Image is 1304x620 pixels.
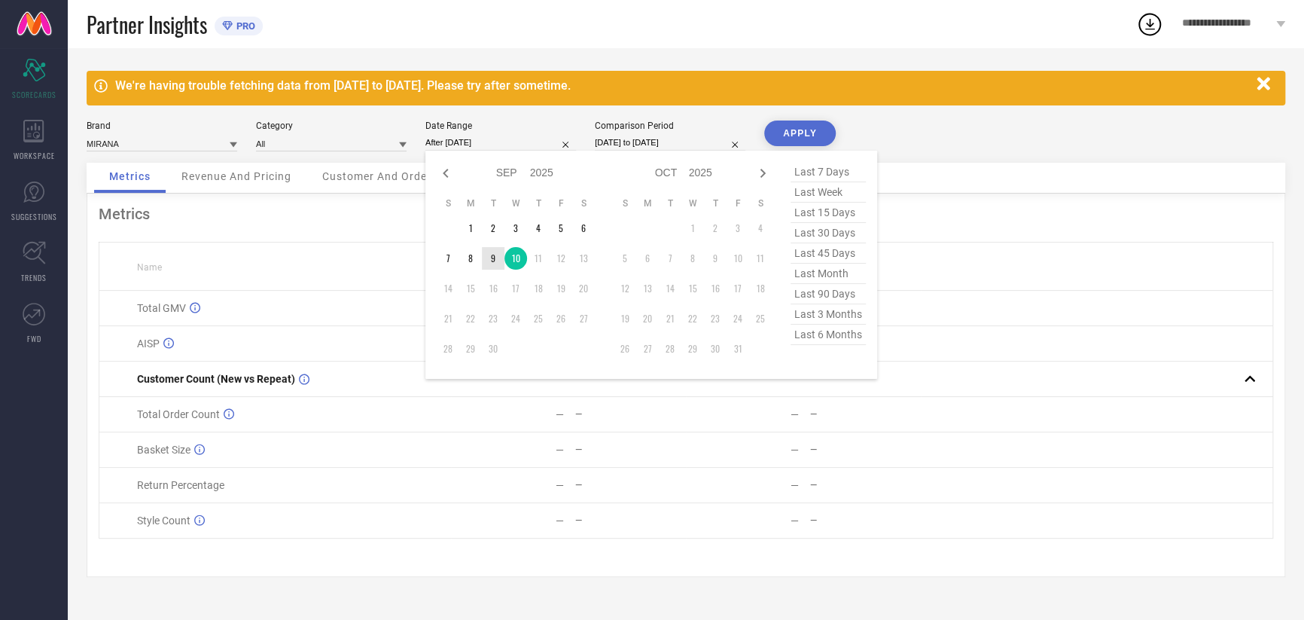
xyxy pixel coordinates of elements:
[109,170,151,182] span: Metrics
[809,444,919,455] div: —
[681,247,704,270] td: Wed Oct 08 2025
[575,515,685,526] div: —
[749,307,772,330] td: Sat Oct 25 2025
[636,277,659,300] td: Mon Oct 13 2025
[575,480,685,490] div: —
[809,480,919,490] div: —
[550,197,572,209] th: Friday
[659,337,681,360] td: Tue Oct 28 2025
[659,197,681,209] th: Tuesday
[137,444,190,456] span: Basket Size
[636,337,659,360] td: Mon Oct 27 2025
[791,284,866,304] span: last 90 days
[790,444,798,456] div: —
[681,307,704,330] td: Wed Oct 22 2025
[527,197,550,209] th: Thursday
[572,277,595,300] td: Sat Sep 20 2025
[727,337,749,360] td: Fri Oct 31 2025
[504,197,527,209] th: Wednesday
[504,217,527,240] td: Wed Sep 03 2025
[727,217,749,240] td: Fri Oct 03 2025
[137,262,162,273] span: Name
[790,479,798,491] div: —
[727,307,749,330] td: Fri Oct 24 2025
[791,264,866,284] span: last month
[527,247,550,270] td: Thu Sep 11 2025
[550,307,572,330] td: Fri Sep 26 2025
[659,247,681,270] td: Tue Oct 07 2025
[137,515,190,527] span: Style Count
[482,277,504,300] td: Tue Sep 16 2025
[749,197,772,209] th: Saturday
[87,9,207,40] span: Partner Insights
[527,307,550,330] td: Thu Sep 25 2025
[727,247,749,270] td: Fri Oct 10 2025
[437,307,459,330] td: Sun Sep 21 2025
[527,217,550,240] td: Thu Sep 04 2025
[791,223,866,243] span: last 30 days
[790,515,798,527] div: —
[482,307,504,330] td: Tue Sep 23 2025
[550,217,572,240] td: Fri Sep 05 2025
[595,121,745,131] div: Comparison Period
[636,307,659,330] td: Mon Oct 20 2025
[749,217,772,240] td: Sat Oct 04 2025
[233,20,255,32] span: PRO
[550,247,572,270] td: Fri Sep 12 2025
[681,217,704,240] td: Wed Oct 01 2025
[727,277,749,300] td: Fri Oct 17 2025
[704,197,727,209] th: Thursday
[11,211,57,222] span: SUGGESTIONS
[572,247,595,270] td: Sat Sep 13 2025
[459,217,482,240] td: Mon Sep 01 2025
[809,515,919,526] div: —
[754,164,772,182] div: Next month
[791,162,866,182] span: last 7 days
[482,197,504,209] th: Tuesday
[1136,11,1163,38] div: Open download list
[614,307,636,330] td: Sun Oct 19 2025
[425,135,576,151] input: Select date range
[572,217,595,240] td: Sat Sep 06 2025
[527,277,550,300] td: Thu Sep 18 2025
[482,337,504,360] td: Tue Sep 30 2025
[459,307,482,330] td: Mon Sep 22 2025
[681,197,704,209] th: Wednesday
[14,150,55,161] span: WORKSPACE
[12,89,56,100] span: SCORECARDS
[572,307,595,330] td: Sat Sep 27 2025
[595,135,745,151] input: Select comparison period
[459,277,482,300] td: Mon Sep 15 2025
[704,337,727,360] td: Thu Oct 30 2025
[791,203,866,223] span: last 15 days
[437,277,459,300] td: Sun Sep 14 2025
[556,408,564,420] div: —
[181,170,291,182] span: Revenue And Pricing
[137,302,186,314] span: Total GMV
[459,247,482,270] td: Mon Sep 08 2025
[614,277,636,300] td: Sun Oct 12 2025
[437,197,459,209] th: Sunday
[704,247,727,270] td: Thu Oct 09 2025
[459,337,482,360] td: Mon Sep 29 2025
[99,205,1273,223] div: Metrics
[636,197,659,209] th: Monday
[681,277,704,300] td: Wed Oct 15 2025
[137,479,224,491] span: Return Percentage
[137,337,160,350] span: AISP
[256,121,407,131] div: Category
[575,409,685,420] div: —
[556,515,564,527] div: —
[504,277,527,300] td: Wed Sep 17 2025
[614,197,636,209] th: Sunday
[27,333,41,344] span: FWD
[550,277,572,300] td: Fri Sep 19 2025
[749,247,772,270] td: Sat Oct 11 2025
[790,408,798,420] div: —
[504,307,527,330] td: Wed Sep 24 2025
[659,307,681,330] td: Tue Oct 21 2025
[791,182,866,203] span: last week
[137,408,220,420] span: Total Order Count
[809,409,919,420] div: —
[727,197,749,209] th: Friday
